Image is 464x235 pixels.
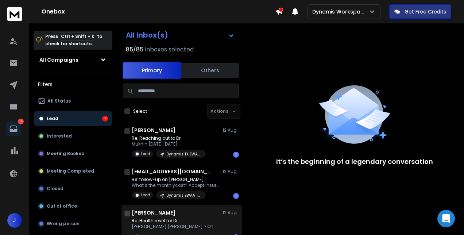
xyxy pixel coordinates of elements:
[132,168,212,175] h1: [EMAIL_ADDRESS][DOMAIN_NAME]
[34,94,112,108] button: All Status
[47,151,85,157] p: Meeting Booked
[132,127,175,134] h1: [PERSON_NAME]
[133,108,147,114] label: Select
[34,216,112,231] button: Wrong person
[141,192,150,198] p: Lead
[141,151,150,157] p: Lead
[389,4,451,19] button: Get Free Credits
[6,122,21,136] a: 17
[39,56,78,63] h1: All Campaigns
[47,221,80,227] p: Wrong person
[34,79,112,89] h3: Filters
[47,203,77,209] p: Out of office
[47,98,71,104] p: All Status
[34,111,112,126] button: Lead7
[132,218,213,224] p: Re: Health reset for Dr.
[7,213,22,228] button: J
[102,116,108,122] div: 7
[47,116,58,122] p: Lead
[34,164,112,178] button: Meeting Completed
[312,8,368,15] p: Dynamis Workspace
[34,146,112,161] button: Meeting Booked
[60,32,95,41] span: Ctrl + Shift + k
[132,209,175,216] h1: [PERSON_NAME]
[126,31,168,39] h1: All Inbox(s)
[405,8,446,15] p: Get Free Credits
[47,186,63,192] p: Closed
[132,177,219,182] p: Re: follow-up on [PERSON_NAME]
[132,141,206,147] p: Mukhin [DATE][DATE],
[166,193,201,198] p: Dynamis EWAA TX OUTLOOK + OTHERs ESPS
[7,7,22,21] img: logo
[45,33,102,47] p: Press to check for shortcuts.
[34,129,112,143] button: Interested
[145,45,194,54] h3: Inboxes selected
[34,53,112,67] button: All Campaigns
[18,119,24,124] p: 17
[126,45,143,54] span: 85 / 85
[181,62,239,78] button: Others
[120,28,240,42] button: All Inbox(s)
[47,133,72,139] p: Interested
[223,210,239,216] p: 12 Aug
[223,169,239,174] p: 12 Aug
[166,151,201,157] p: Dynamis TX EWAA Google Only - Newly Warmed
[34,199,112,213] button: Out of office
[132,135,206,141] p: Re: Reaching out to Dr.
[223,127,239,133] p: 12 Aug
[233,152,239,158] div: 1
[123,62,181,79] button: Primary
[42,7,275,16] h1: Onebox
[233,193,239,199] div: 1
[437,210,455,227] div: Open Intercom Messenger
[132,182,219,188] p: What’s the monthlycost? Accept insurance?
[132,224,213,230] p: [PERSON_NAME] [PERSON_NAME] > On
[276,157,433,167] p: It’s the beginning of a legendary conversation
[47,168,94,174] p: Meeting Completed
[34,181,112,196] button: Closed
